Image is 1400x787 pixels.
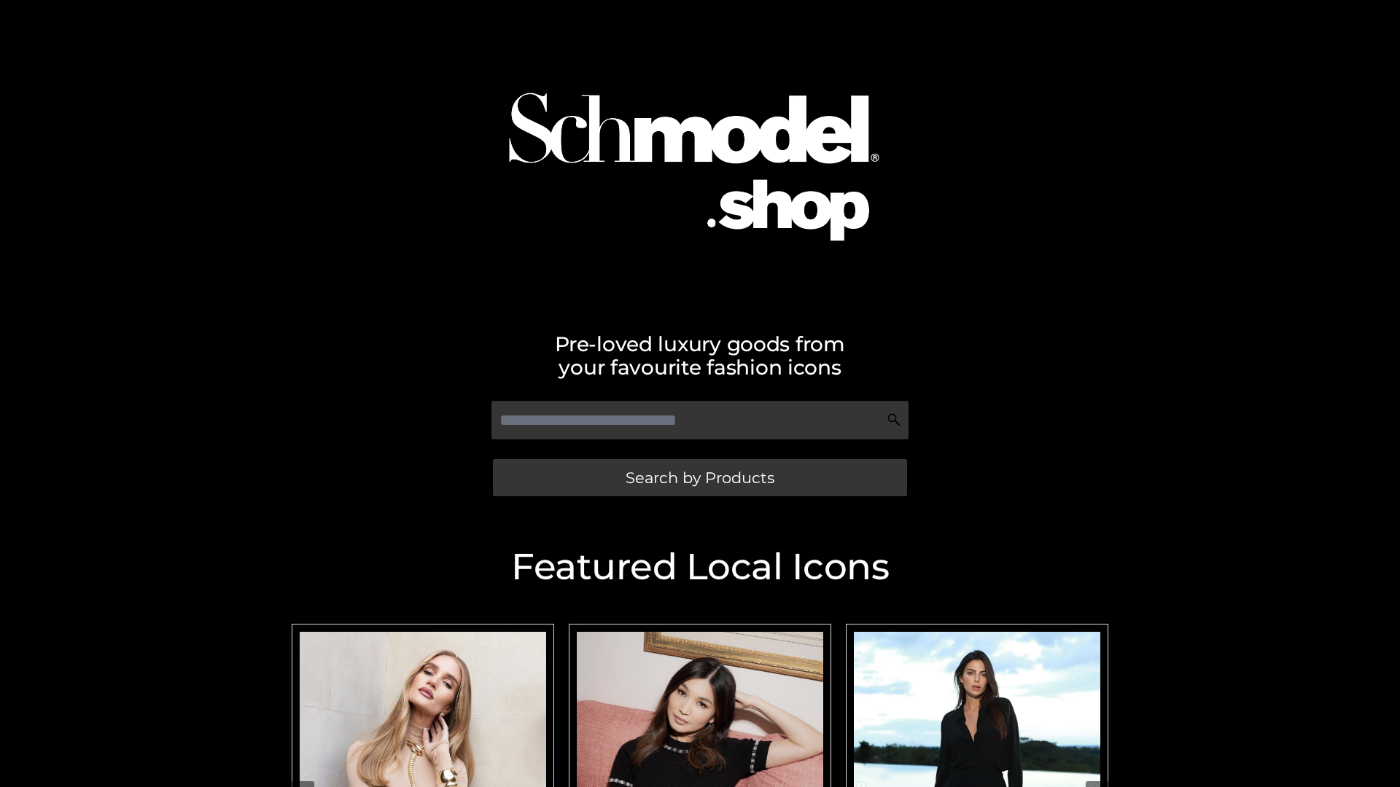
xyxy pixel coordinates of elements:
img: Search Icon [887,412,901,427]
a: Search by Products [493,459,907,496]
h2: Pre-loved luxury goods from your favourite fashion icons [284,332,1116,379]
span: Search by Products [626,470,774,485]
h2: Featured Local Icons​ [284,549,1116,585]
